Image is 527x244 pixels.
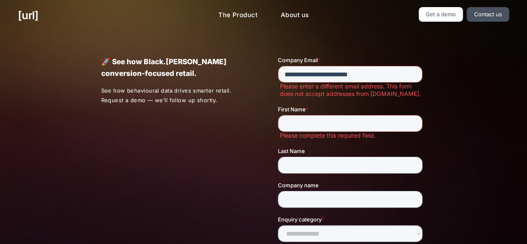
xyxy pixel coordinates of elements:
p: 🚀 See how Black.[PERSON_NAME] conversion-focused retail. [101,56,249,79]
p: See how behavioural data drives smarter retail. Request a demo — we’ll follow up shortly. [101,86,249,105]
a: Contact us [467,7,509,22]
a: The Product [212,7,264,23]
a: About us [274,7,315,23]
a: Get a demo [419,7,463,22]
a: [URL] [18,7,38,23]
